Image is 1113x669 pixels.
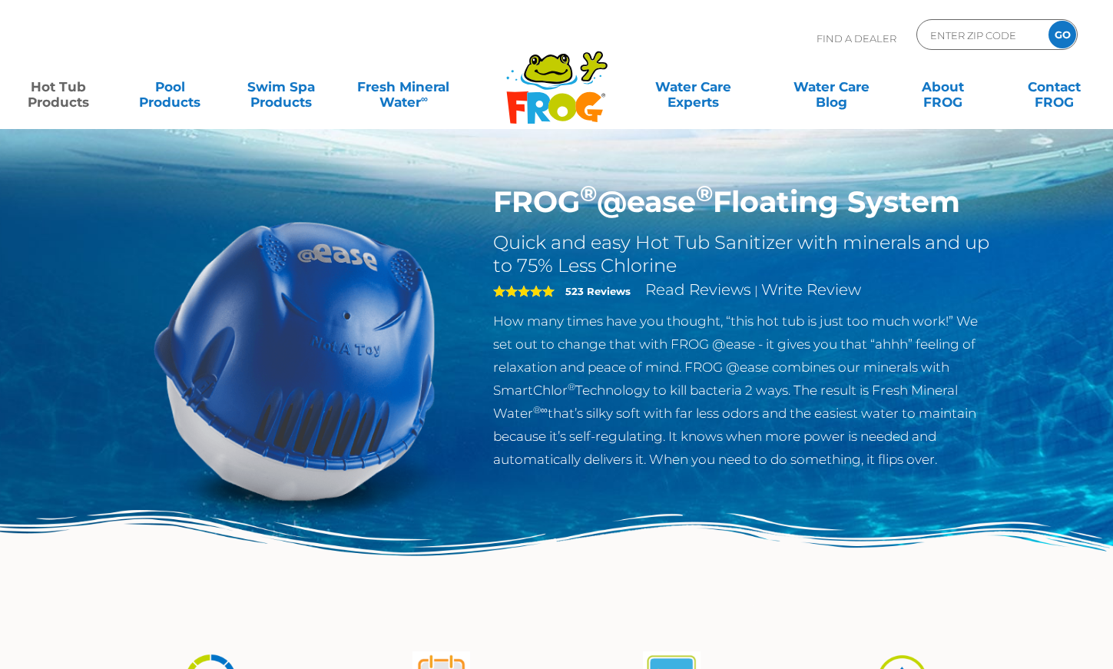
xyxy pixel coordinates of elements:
[493,184,995,220] h1: FROG @ease Floating System
[533,404,548,416] sup: ®∞
[15,71,102,102] a: Hot TubProducts
[493,231,995,277] h2: Quick and easy Hot Tub Sanitizer with minerals and up to 75% Less Chlorine
[1011,71,1098,102] a: ContactFROG
[238,71,325,102] a: Swim SpaProducts
[498,31,616,124] img: Frog Products Logo
[788,71,875,102] a: Water CareBlog
[349,71,458,102] a: Fresh MineralWater∞
[580,180,597,207] sup: ®
[696,180,713,207] sup: ®
[565,285,631,297] strong: 523 Reviews
[623,71,764,102] a: Water CareExperts
[899,71,986,102] a: AboutFROG
[1048,21,1076,48] input: GO
[645,280,751,299] a: Read Reviews
[493,285,555,297] span: 5
[493,310,995,471] p: How many times have you thought, “this hot tub is just too much work!” We set out to change that ...
[119,184,471,536] img: hot-tub-product-atease-system.png
[568,381,575,392] sup: ®
[421,93,428,104] sup: ∞
[761,280,861,299] a: Write Review
[754,283,758,298] span: |
[127,71,214,102] a: PoolProducts
[817,19,896,58] p: Find A Dealer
